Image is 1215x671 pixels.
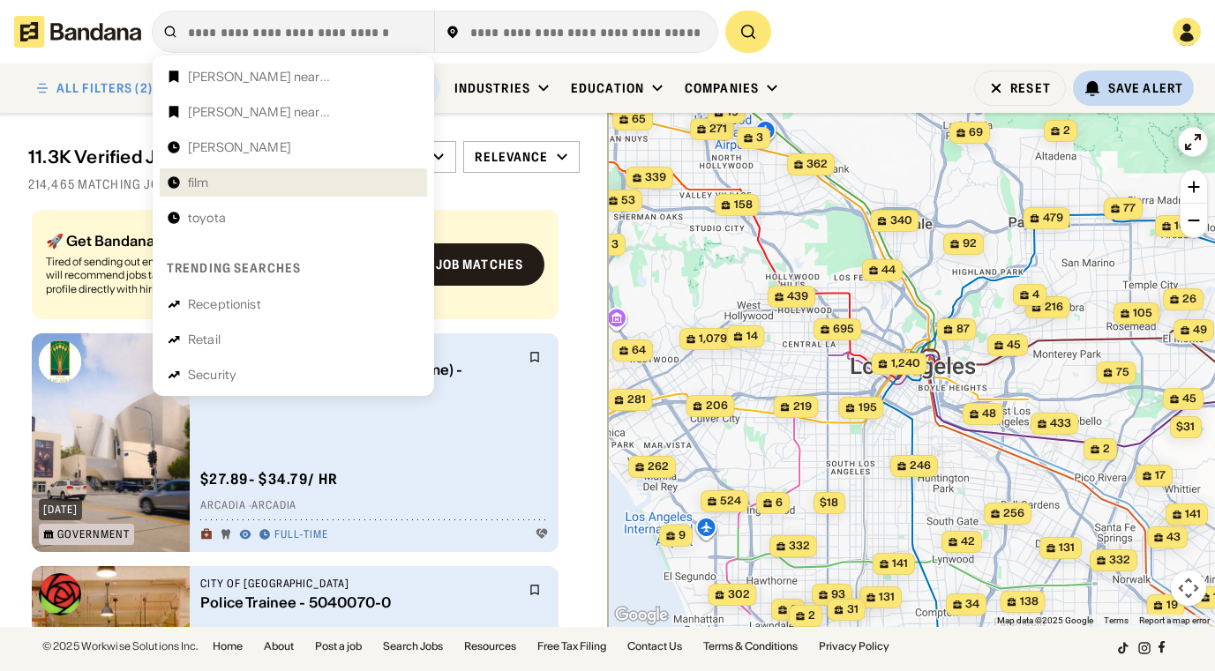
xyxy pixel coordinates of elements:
div: [PERSON_NAME] near [STREET_ADDRESS] [188,106,420,118]
img: City of Arcadia logo [39,340,81,383]
a: Post a job [315,641,362,652]
a: Free Tax Filing [537,641,606,652]
div: Full-time [274,528,328,542]
span: 2 [808,608,815,623]
div: Get job matches [408,258,523,271]
span: 332 [1109,553,1130,568]
img: Bandana logotype [14,16,141,48]
span: 138 [1019,594,1038,609]
span: 44 [881,263,896,278]
span: 2 [1063,123,1070,138]
span: 1,240 [890,356,919,371]
span: 4 [1032,287,1039,302]
div: Save Alert [1108,80,1183,96]
span: 433 [1050,416,1071,431]
a: Resources [464,641,516,652]
div: [PERSON_NAME] [188,141,291,153]
span: 75 [1115,365,1129,380]
a: Search Jobs [383,641,443,652]
div: © 2025 Workwise Solutions Inc. [42,641,199,652]
a: Privacy Policy [819,641,889,652]
span: 131 [1059,541,1075,555]
span: 302 [727,587,749,602]
div: Companies [685,80,759,96]
span: 271 [709,122,727,137]
a: Terms & Conditions [703,641,798,652]
div: Retail [188,333,221,346]
span: 695 [833,322,854,337]
div: ALL FILTERS (2) [56,82,153,94]
div: Education [571,80,644,96]
div: City of [GEOGRAPHIC_DATA] [200,577,518,591]
span: 3 [756,130,763,145]
span: 104 [1174,219,1194,234]
img: Google [612,604,671,627]
div: film [188,176,209,189]
span: 141 [1185,507,1201,522]
div: Industries [454,80,530,96]
span: 332 [789,539,810,554]
span: 9 [679,528,686,543]
span: 19 [726,105,738,120]
div: Police Trainee - 5040070-0 [200,594,518,611]
span: Map data ©2025 Google [997,615,1093,625]
span: 3 [611,237,619,252]
span: 105 [1133,306,1152,321]
span: 158 [733,198,752,212]
div: Security [188,369,236,381]
span: 45 [1182,391,1196,406]
span: 281 [626,392,645,407]
span: 479 [1042,211,1062,226]
span: 340 [889,213,911,228]
span: 42 [961,534,975,549]
span: 262 [648,459,669,474]
span: 195 [858,400,876,415]
span: 362 [806,157,828,172]
span: 92 [963,236,977,251]
div: Reset [1010,82,1051,94]
a: Home [213,641,243,652]
span: 219 [792,399,811,414]
span: 65 [632,112,646,127]
span: 131 [879,590,895,605]
a: Open this area in Google Maps (opens a new window) [612,604,671,627]
span: 2 [1103,442,1110,457]
div: [PERSON_NAME] near [STREET_ADDRESS] [188,71,420,83]
span: 49 [1193,323,1207,338]
span: 53 [621,193,635,208]
span: 206 [705,399,727,414]
span: 14 [746,329,757,344]
div: toyota [188,212,226,224]
span: 339 [645,170,666,185]
span: 87 [956,322,969,337]
span: 34 [965,597,979,612]
a: [PERSON_NAME] near [STREET_ADDRESS] [160,98,427,126]
div: grid [28,203,580,627]
a: [PERSON_NAME] near [STREET_ADDRESS] [160,63,427,91]
span: 69 [969,125,983,140]
div: Arcadia · Arcadia [200,499,548,513]
span: 141 [892,556,908,571]
button: Map camera controls [1171,570,1206,606]
span: 19 [1166,598,1177,613]
span: 45 [1007,338,1021,353]
a: Terms (opens in new tab) [1104,615,1129,625]
span: 6 [776,496,783,511]
div: Relevance [475,149,548,165]
span: $31 [1176,420,1195,433]
a: Contact Us [627,641,682,652]
span: 17 [1155,468,1166,483]
span: 93 [831,587,845,602]
span: 77 [1123,201,1136,216]
span: 48 [982,406,996,421]
div: Tired of sending out endless job applications? Bandana Match Team will recommend jobs tailored to... [46,255,372,296]
span: 1,079 [699,332,727,347]
span: 3 [791,602,798,617]
div: Government [57,529,130,540]
span: 64 [632,343,646,358]
div: $ 27.89 - $34.79 / hr [200,470,338,488]
span: 256 [1003,506,1024,521]
span: 43 [1166,530,1181,545]
img: City of Pasadena logo [39,573,81,615]
a: About [264,641,294,652]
